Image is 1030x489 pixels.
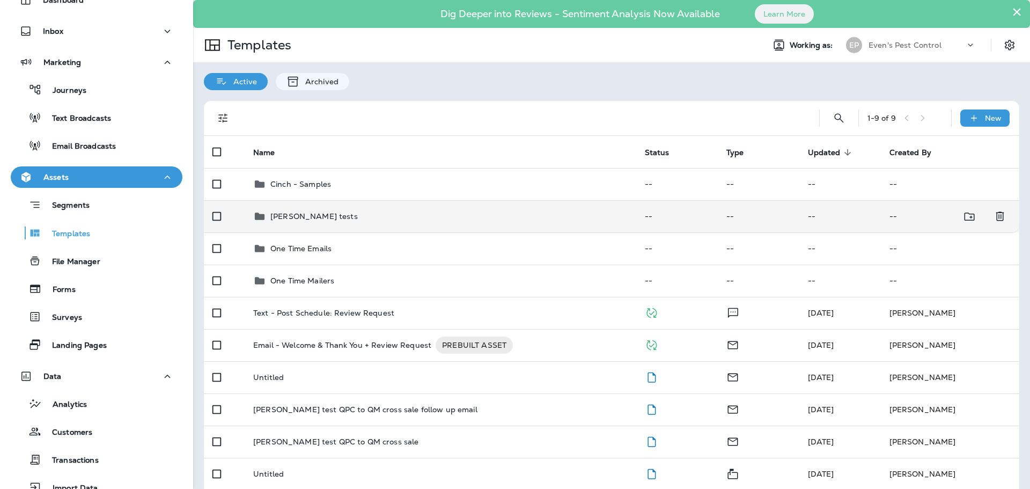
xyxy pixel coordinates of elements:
[985,114,1002,122] p: New
[270,276,334,285] p: One Time Mailers
[645,436,658,446] span: Draft
[881,426,1019,458] td: [PERSON_NAME]
[645,371,658,381] span: Draft
[799,232,881,265] td: --
[726,307,740,317] span: Text
[43,372,62,381] p: Data
[41,313,82,323] p: Surveys
[636,168,718,200] td: --
[212,107,234,129] button: Filters
[436,340,513,351] span: PREBUILT ASSET
[645,148,669,157] span: Status
[41,114,111,124] p: Text Broadcasts
[808,405,834,414] span: Frank Carreno
[881,200,979,232] td: --
[11,166,182,188] button: Assets
[41,142,116,152] p: Email Broadcasts
[790,41,835,50] span: Working as:
[718,200,799,232] td: --
[300,77,339,86] p: Archived
[718,265,799,297] td: --
[881,393,1019,426] td: [PERSON_NAME]
[889,148,945,157] span: Created By
[867,114,896,122] div: 1 - 9 of 9
[718,168,799,200] td: --
[828,107,850,129] button: Search Templates
[846,37,862,53] div: EP
[436,337,513,354] div: PREBUILT ASSET
[253,148,275,157] span: Name
[959,206,981,228] button: Move to folder
[253,337,431,354] p: Email - Welcome & Thank You + Review Request
[726,436,739,446] span: Email
[1000,35,1019,55] button: Settings
[808,148,855,157] span: Updated
[41,428,92,438] p: Customers
[41,201,90,211] p: Segments
[808,437,834,447] span: Frank Carreno
[11,222,182,244] button: Templates
[799,265,881,297] td: --
[11,278,182,300] button: Forms
[41,341,107,351] p: Landing Pages
[11,20,182,42] button: Inbox
[989,206,1011,228] button: Delete
[808,469,834,479] span: Megan Yurk
[636,232,718,265] td: --
[726,148,744,157] span: Type
[253,309,394,317] p: Text - Post Schedule: Review Request
[881,361,1019,393] td: [PERSON_NAME]
[645,148,683,157] span: Status
[636,200,718,232] td: --
[11,305,182,328] button: Surveys
[253,437,418,446] p: [PERSON_NAME] test QPC to QM cross sale
[41,456,99,466] p: Transactions
[42,400,87,410] p: Analytics
[253,470,284,478] p: Untitled
[755,4,814,24] button: Learn More
[645,307,658,317] span: Published
[42,285,76,295] p: Forms
[253,405,477,414] p: [PERSON_NAME] test QPC to QM cross sale follow up email
[881,265,1019,297] td: --
[41,257,100,267] p: File Manager
[881,232,1019,265] td: --
[799,168,881,200] td: --
[889,148,931,157] span: Created By
[808,148,841,157] span: Updated
[636,265,718,297] td: --
[228,77,257,86] p: Active
[881,168,1019,200] td: --
[881,297,1019,329] td: [PERSON_NAME]
[11,193,182,216] button: Segments
[726,468,739,478] span: Mailer
[1012,3,1022,20] button: Close
[881,329,1019,361] td: [PERSON_NAME]
[645,404,658,413] span: Draft
[799,200,881,232] td: --
[726,339,739,349] span: Email
[808,373,834,382] span: Frank Carreno
[726,371,739,381] span: Email
[869,41,941,49] p: Even's Pest Control
[41,229,90,239] p: Templates
[11,392,182,415] button: Analytics
[409,12,751,16] p: Dig Deeper into Reviews - Sentiment Analysis Now Available
[11,333,182,356] button: Landing Pages
[11,420,182,443] button: Customers
[11,366,182,387] button: Data
[808,308,834,318] span: Frank Carreno
[253,373,284,382] p: Untitled
[808,340,834,350] span: Megan Yurk
[11,250,182,272] button: File Manager
[270,244,332,253] p: One Time Emails
[43,173,69,181] p: Assets
[645,339,658,349] span: Published
[645,468,658,478] span: Draft
[270,180,331,188] p: Cinch - Samples
[11,448,182,471] button: Transactions
[718,232,799,265] td: --
[43,58,81,67] p: Marketing
[726,148,758,157] span: Type
[726,404,739,413] span: Email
